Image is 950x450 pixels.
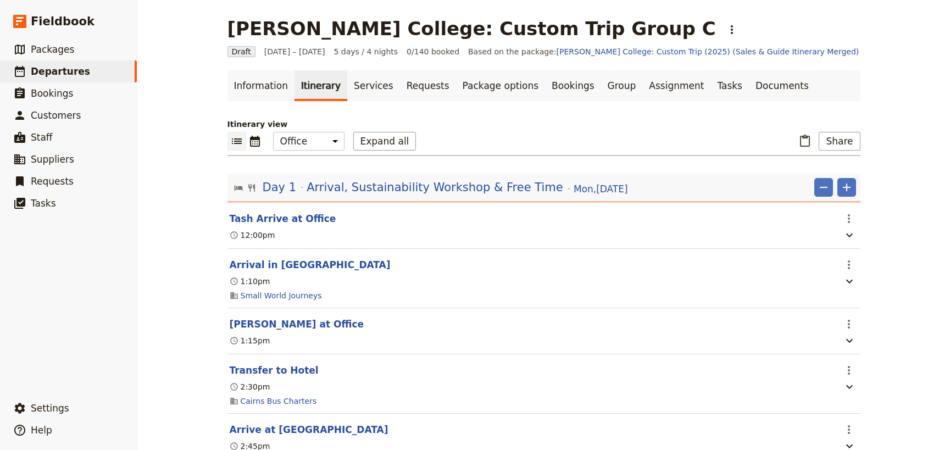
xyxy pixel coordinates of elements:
[840,420,858,439] button: Actions
[796,132,814,151] button: Paste itinerary item
[347,70,400,101] a: Services
[234,179,628,196] button: Edit day information
[545,70,601,101] a: Bookings
[230,318,364,331] button: Edit this itinerary item
[31,176,74,187] span: Requests
[814,178,833,197] button: Remove
[353,132,416,151] button: Expand all
[31,110,81,121] span: Customers
[227,18,716,40] h1: [PERSON_NAME] College: Custom Trip Group C
[264,46,325,57] span: [DATE] – [DATE]
[31,88,73,99] span: Bookings
[230,335,270,346] div: 1:15pm
[400,70,456,101] a: Requests
[241,290,322,301] a: Small World Journeys
[642,70,710,101] a: Assignment
[710,70,749,101] a: Tasks
[31,403,69,414] span: Settings
[749,70,815,101] a: Documents
[230,212,336,225] button: Edit this itinerary item
[227,119,860,130] p: Itinerary view
[840,315,858,334] button: Actions
[31,154,74,165] span: Suppliers
[230,364,319,377] button: Edit this itinerary item
[840,209,858,228] button: Actions
[230,258,391,271] button: Edit this itinerary item
[31,425,52,436] span: Help
[456,70,545,101] a: Package options
[601,70,643,101] a: Group
[307,179,563,196] span: Arrival, Sustainability Workshop & Free Time
[263,179,297,196] span: Day 1
[407,46,459,57] span: 0/140 booked
[241,396,317,407] a: Cairns Bus Charters
[31,13,95,30] span: Fieldbook
[230,230,275,241] div: 12:00pm
[468,46,859,57] span: Based on the package:
[246,132,264,151] button: Calendar view
[31,198,56,209] span: Tasks
[819,132,860,151] button: Share
[227,132,246,151] button: List view
[840,255,858,274] button: Actions
[574,182,628,196] span: Mon , [DATE]
[227,70,295,101] a: Information
[227,46,255,57] span: Draft
[840,361,858,380] button: Actions
[837,178,856,197] button: Add
[557,47,859,56] a: [PERSON_NAME] College: Custom Trip (2025) (Sales & Guide Itinerary Merged)
[31,66,90,77] span: Departures
[723,20,741,39] button: Actions
[230,276,270,287] div: 1:10pm
[230,423,388,436] button: Edit this itinerary item
[295,70,347,101] a: Itinerary
[230,381,270,392] div: 2:30pm
[31,132,53,143] span: Staff
[31,44,74,55] span: Packages
[334,46,398,57] span: 5 days / 4 nights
